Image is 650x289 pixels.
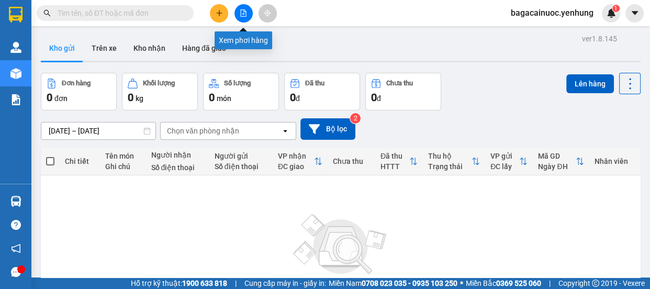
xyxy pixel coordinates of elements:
[105,152,141,160] div: Tên món
[151,163,204,172] div: Số điện thoại
[595,157,635,165] div: Nhân viên
[10,42,21,53] img: warehouse-icon
[203,73,279,110] button: Số lượng0món
[125,36,174,61] button: Kho nhận
[234,4,253,23] button: file-add
[244,277,326,289] span: Cung cấp máy in - giấy in:
[273,148,328,175] th: Toggle SortBy
[47,91,52,104] span: 0
[58,7,181,19] input: Tìm tên, số ĐT hoặc mã đơn
[380,152,409,160] div: Đã thu
[290,91,296,104] span: 0
[365,73,441,110] button: Chưa thu0đ
[281,127,289,135] svg: open
[428,152,472,160] div: Thu hộ
[538,162,576,171] div: Ngày ĐH
[122,73,198,110] button: Khối lượng0kg
[350,113,361,124] sup: 2
[490,162,519,171] div: ĐC lấy
[278,162,314,171] div: ĐC giao
[305,80,324,87] div: Đã thu
[625,4,644,23] button: caret-down
[362,279,457,287] strong: 0708 023 035 - 0935 103 250
[151,151,204,159] div: Người nhận
[215,152,267,160] div: Người gửi
[375,148,423,175] th: Toggle SortBy
[371,91,377,104] span: 0
[614,5,618,12] span: 1
[538,152,576,160] div: Mã GD
[174,36,234,61] button: Hàng đã giao
[105,162,141,171] div: Ghi chú
[549,277,551,289] span: |
[41,36,83,61] button: Kho gửi
[43,9,51,17] span: search
[11,243,21,253] span: notification
[215,31,272,49] div: Xem phơi hàng
[182,279,227,287] strong: 1900 633 818
[423,148,485,175] th: Toggle SortBy
[10,196,21,207] img: warehouse-icon
[380,162,409,171] div: HTTT
[235,277,237,289] span: |
[41,123,155,139] input: Select a date range.
[566,74,614,93] button: Lên hàng
[592,280,599,287] span: copyright
[10,68,21,79] img: warehouse-icon
[485,148,533,175] th: Toggle SortBy
[41,73,117,110] button: Đơn hàng0đơn
[428,162,472,171] div: Trạng thái
[9,7,23,23] img: logo-vxr
[607,8,616,18] img: icon-new-feature
[217,94,231,103] span: món
[136,94,143,103] span: kg
[240,9,247,17] span: file-add
[167,126,239,136] div: Chọn văn phòng nhận
[11,220,21,230] span: question-circle
[264,9,271,17] span: aim
[54,94,68,103] span: đơn
[209,91,215,104] span: 0
[278,152,314,160] div: VP nhận
[630,8,640,18] span: caret-down
[259,4,277,23] button: aim
[460,281,463,285] span: ⚪️
[288,208,393,281] img: svg+xml;base64,PHN2ZyBjbGFzcz0ibGlzdC1wbHVnX19zdmciIHhtbG5zPSJodHRwOi8vd3d3LnczLm9yZy8yMDAwL3N2Zy...
[300,118,355,140] button: Bộ lọc
[533,148,589,175] th: Toggle SortBy
[284,73,360,110] button: Đã thu0đ
[333,157,370,165] div: Chưa thu
[582,33,617,45] div: ver 1.8.145
[131,277,227,289] span: Hỗ trợ kỹ thuật:
[65,157,95,165] div: Chi tiết
[329,277,457,289] span: Miền Nam
[490,152,519,160] div: VP gửi
[466,277,541,289] span: Miền Bắc
[11,267,21,277] span: message
[296,94,300,103] span: đ
[502,6,602,19] span: bagacainuoc.yenhung
[386,80,413,87] div: Chưa thu
[377,94,381,103] span: đ
[143,80,175,87] div: Khối lượng
[612,5,620,12] sup: 1
[215,162,267,171] div: Số điện thoại
[496,279,541,287] strong: 0369 525 060
[216,9,223,17] span: plus
[210,4,228,23] button: plus
[83,36,125,61] button: Trên xe
[224,80,251,87] div: Số lượng
[10,94,21,105] img: solution-icon
[128,91,133,104] span: 0
[62,80,91,87] div: Đơn hàng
